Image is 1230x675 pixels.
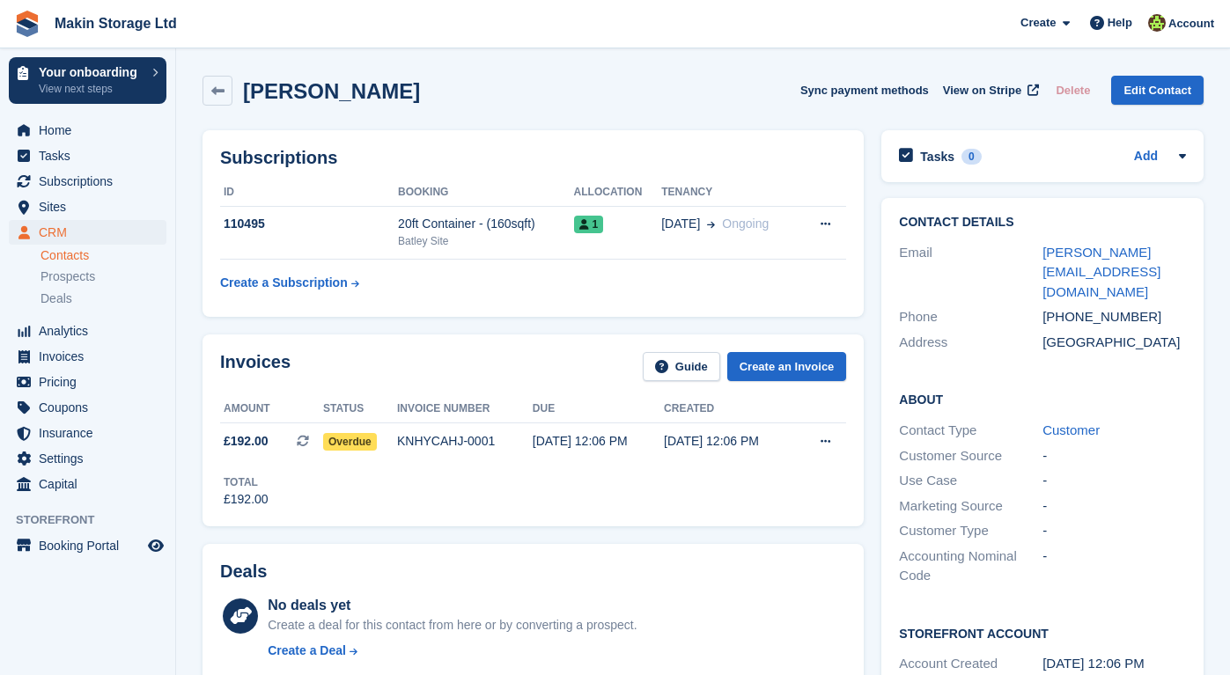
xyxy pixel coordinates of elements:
[9,118,166,143] a: menu
[1042,547,1186,586] div: -
[220,215,398,233] div: 110495
[41,247,166,264] a: Contacts
[9,472,166,496] a: menu
[323,433,377,451] span: Overdue
[899,333,1042,353] div: Address
[39,194,144,219] span: Sites
[920,149,954,165] h2: Tasks
[1042,496,1186,517] div: -
[533,432,664,451] div: [DATE] 12:06 PM
[722,216,769,231] span: Ongoing
[48,9,184,38] a: Makin Storage Ltd
[1042,446,1186,466] div: -
[9,143,166,168] a: menu
[220,352,291,381] h2: Invoices
[220,179,398,207] th: ID
[39,220,144,245] span: CRM
[39,344,144,369] span: Invoices
[899,471,1042,491] div: Use Case
[220,395,323,423] th: Amount
[661,179,799,207] th: Tenancy
[224,432,269,451] span: £192.00
[1042,245,1160,299] a: [PERSON_NAME][EMAIL_ADDRESS][DOMAIN_NAME]
[145,535,166,556] a: Preview store
[1049,76,1097,105] button: Delete
[220,561,267,582] h2: Deals
[268,595,637,616] div: No deals yet
[220,274,348,292] div: Create a Subscription
[39,395,144,420] span: Coupons
[899,654,1042,674] div: Account Created
[39,118,144,143] span: Home
[9,194,166,219] a: menu
[268,616,637,635] div: Create a deal for this contact from here or by converting a prospect.
[1042,521,1186,541] div: -
[41,268,95,285] span: Prospects
[9,446,166,471] a: menu
[41,290,72,307] span: Deals
[643,352,720,381] a: Guide
[9,533,166,558] a: menu
[39,533,144,558] span: Booking Portal
[664,395,795,423] th: Created
[220,148,846,168] h2: Subscriptions
[533,395,664,423] th: Due
[16,511,175,529] span: Storefront
[9,370,166,394] a: menu
[268,642,637,660] a: Create a Deal
[39,446,144,471] span: Settings
[1111,76,1204,105] a: Edit Contact
[574,216,604,233] span: 1
[14,11,41,37] img: stora-icon-8386f47178a22dfd0bd8f6a31ec36ba5ce8667c1dd55bd0f319d3a0aa187defe.svg
[268,642,346,660] div: Create a Deal
[9,220,166,245] a: menu
[664,432,795,451] div: [DATE] 12:06 PM
[224,474,269,490] div: Total
[899,547,1042,586] div: Accounting Nominal Code
[1020,14,1056,32] span: Create
[41,268,166,286] a: Prospects
[727,352,847,381] a: Create an Invoice
[397,432,533,451] div: KNHYCAHJ-0001
[220,267,359,299] a: Create a Subscription
[398,233,573,249] div: Batley Site
[1134,147,1158,167] a: Add
[224,490,269,509] div: £192.00
[39,370,144,394] span: Pricing
[899,421,1042,441] div: Contact Type
[1042,654,1186,674] div: [DATE] 12:06 PM
[943,82,1021,99] span: View on Stripe
[39,66,144,78] p: Your onboarding
[243,79,420,103] h2: [PERSON_NAME]
[800,76,929,105] button: Sync payment methods
[899,390,1186,407] h2: About
[1042,422,1100,437] a: Customer
[1042,471,1186,491] div: -
[39,143,144,168] span: Tasks
[899,496,1042,517] div: Marketing Source
[39,421,144,445] span: Insurance
[39,319,144,343] span: Analytics
[661,215,700,233] span: [DATE]
[1042,307,1186,327] div: [PHONE_NUMBER]
[936,76,1042,105] a: View on Stripe
[39,472,144,496] span: Capital
[9,421,166,445] a: menu
[39,169,144,194] span: Subscriptions
[899,243,1042,303] div: Email
[39,81,144,97] p: View next steps
[9,319,166,343] a: menu
[1108,14,1132,32] span: Help
[9,57,166,104] a: Your onboarding View next steps
[899,216,1186,230] h2: Contact Details
[398,215,573,233] div: 20ft Container - (160sqft)
[961,149,982,165] div: 0
[9,344,166,369] a: menu
[41,290,166,308] a: Deals
[397,395,533,423] th: Invoice number
[9,395,166,420] a: menu
[398,179,573,207] th: Booking
[574,179,662,207] th: Allocation
[899,307,1042,327] div: Phone
[1148,14,1166,32] img: Makin Storage Team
